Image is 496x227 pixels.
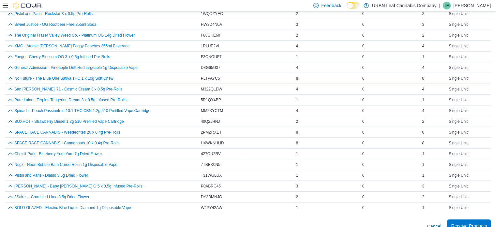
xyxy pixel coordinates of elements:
[362,140,365,146] span: 0
[201,87,222,92] span: M322QLDW
[362,194,365,200] span: 0
[296,22,298,27] span: 3
[362,54,365,59] span: 0
[14,119,124,124] button: BOXHOT - Strawberry Diesel 1.2g 510 Prefilled Vape Cartridge
[296,33,298,38] span: 2
[366,150,426,158] div: 1
[426,107,491,115] div: Single Unit
[14,44,129,48] button: XMG - Atomic [PERSON_NAME] Foggy Peaches 355ml Beverage
[201,162,220,167] span: 7TBEK0N5
[362,22,365,27] span: 0
[296,11,298,16] span: 2
[366,64,426,72] div: 4
[14,108,150,113] button: Spinach - Peach Passionfruit 10:1 THC:CBN 1.2g 510 Prefilled Vape Cartridge
[426,204,491,212] div: Single Unit
[14,11,93,16] button: Pistol and Paris - Rockstar 3 x 0.5g Pre-Rolls
[14,22,96,27] button: Sweet Justice - OG Rootbeer Free 355ml Soda
[14,205,131,210] button: BOLD GLAZED - Electric Blue Liquid Diamond 1g Disposable Vape
[366,96,426,104] div: 1
[14,76,113,81] button: No Future - The Blue One Sativa THC 1 x 10g Soft Chew
[14,87,122,91] button: San [PERSON_NAME] '71 - Cosmic Cream 3 x 0.5g Pre-Rolls
[366,42,426,50] div: 4
[366,107,426,115] div: 4
[366,85,426,93] div: 4
[296,130,298,135] span: 8
[426,139,491,147] div: Single Unit
[201,54,222,59] span: F3QNQUF7
[362,184,365,189] span: 0
[201,97,221,103] span: 5R1QY4BP
[366,182,426,190] div: 3
[201,43,220,49] span: 1RLUE2VL
[366,204,426,212] div: 1
[366,139,426,147] div: 8
[14,195,89,199] button: 3Saints - Crumbled Lime 3.5g Dried Flower
[366,161,426,169] div: 1
[426,150,491,158] div: Single Unit
[296,87,298,92] span: 4
[201,11,223,16] span: 1WQDZYEC
[14,65,138,70] button: General Admission - Pineapple Drift Rechargeable 1g Disposable Vape
[296,151,298,156] span: 1
[426,96,491,104] div: Single Unit
[426,31,491,39] div: Single Unit
[14,152,102,156] button: Choklit Park - Blueberry Yum Yum 7g Dried Flower
[201,33,220,38] span: F88GKE60
[362,33,365,38] span: 0
[296,194,298,200] span: 2
[362,97,365,103] span: 0
[362,151,365,156] span: 0
[426,74,491,82] div: Single Unit
[426,21,491,28] div: Single Unit
[201,76,220,81] span: PLTPAYC5
[296,65,298,70] span: 4
[201,173,222,178] span: T31WGLUX
[296,119,298,124] span: 2
[426,171,491,179] div: Single Unit
[201,151,221,156] span: 427QU2RV
[201,119,220,124] span: 40Q2JHNJ
[201,65,220,70] span: D3G65U37
[201,108,223,113] span: MM2XYCTM
[372,2,437,9] p: URBN Leaf Cannabis Company
[14,98,127,102] button: Pure Laine - Terpies Tangerine Dream 3 x 0.5g Infused Pre-Rolls
[296,54,298,59] span: 1
[14,130,120,135] button: SPACE RACE CANNABIS - Weedeorites 20 x 0.4g Pre-Rolls
[296,108,298,113] span: 4
[444,2,449,9] span: TM
[14,162,117,167] button: Nugz - Neon Bubble Bath Cured Resin 1g Disposable Vape
[362,162,365,167] span: 0
[366,193,426,201] div: 2
[426,182,491,190] div: Single Unit
[366,31,426,39] div: 2
[296,43,298,49] span: 4
[362,108,365,113] span: 0
[366,171,426,179] div: 1
[201,22,222,27] span: HW3D4N0A
[366,10,426,18] div: 2
[426,118,491,125] div: Single Unit
[296,97,298,103] span: 1
[362,65,365,70] span: 0
[362,11,365,16] span: 0
[296,184,298,189] span: 3
[296,76,298,81] span: 8
[296,173,298,178] span: 1
[296,205,298,210] span: 1
[362,130,365,135] span: 0
[362,43,365,49] span: 0
[439,2,440,9] p: |
[296,162,298,167] span: 1
[426,85,491,93] div: Single Unit
[426,161,491,169] div: Single Unit
[201,140,224,146] span: HXWKNHUD
[366,74,426,82] div: 8
[14,173,88,178] button: Pistol and Paris - Diablo 3.5g Dried Flower
[426,42,491,50] div: Single Unit
[362,173,365,178] span: 0
[201,130,222,135] span: 2PMZRXET
[362,87,365,92] span: 0
[296,140,298,146] span: 8
[362,205,365,210] span: 0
